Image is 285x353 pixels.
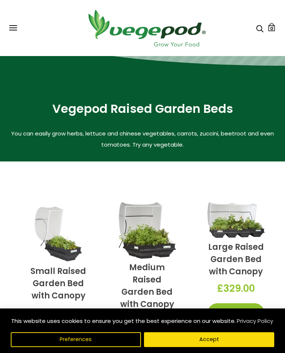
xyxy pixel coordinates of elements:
img: Large Raised Garden Bed with Canopy [207,202,265,238]
a: Search [256,24,263,32]
a: Cart [268,23,276,31]
div: £329.00 [207,278,265,300]
a: Small Raised Garden Bed with Canopy [30,265,86,301]
img: Small Raised Garden Bed with Canopy [30,202,87,262]
a: Privacy Policy (opens in a new tab) [236,314,274,328]
img: Vegepod [82,7,212,49]
h2: Vegepod Raised Garden Beds [50,99,235,118]
span: This website uses cookies to ensure you get the best experience on our website. [11,317,236,325]
a: Medium Raised Garden Bed with Canopy [120,262,174,310]
span: 0 [270,25,273,32]
button: Preferences [11,332,141,347]
div: £149.00 [30,302,87,324]
a: Large Raised Garden Bed with Canopy [208,241,264,277]
a: Learn More [207,303,265,323]
button: Accept [144,332,274,347]
img: Medium Raised Garden Bed with Canopy [118,202,176,259]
